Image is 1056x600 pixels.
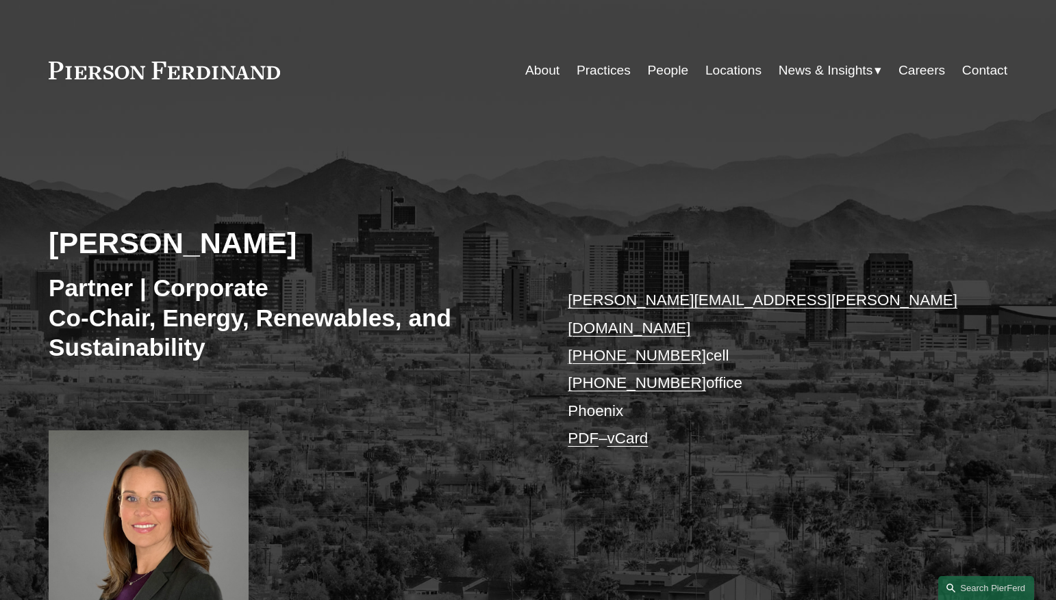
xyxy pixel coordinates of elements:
a: Search this site [938,576,1034,600]
a: PDF [568,430,599,447]
p: cell office Phoenix – [568,287,967,452]
a: [PHONE_NUMBER] [568,347,706,364]
h2: [PERSON_NAME] [49,225,528,261]
a: [PERSON_NAME][EMAIL_ADDRESS][PERSON_NAME][DOMAIN_NAME] [568,291,957,336]
a: Locations [705,57,762,83]
span: News & Insights [779,59,873,83]
h3: Partner | Corporate Co-Chair, Energy, Renewables, and Sustainability [49,273,528,363]
a: [PHONE_NUMBER] [568,374,706,391]
a: Contact [962,57,1007,83]
a: About [525,57,560,83]
a: vCard [607,430,649,447]
a: Careers [898,57,945,83]
a: People [647,57,688,83]
a: folder dropdown [779,57,882,83]
a: Practices [577,57,631,83]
